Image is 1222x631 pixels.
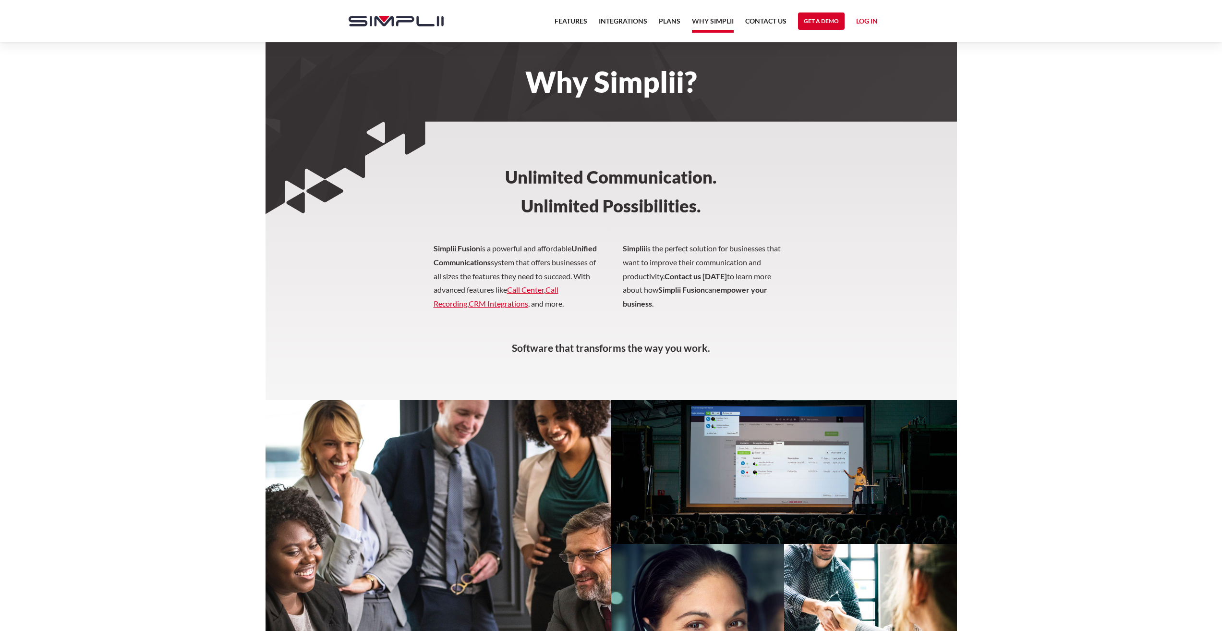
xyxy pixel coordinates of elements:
strong: Simplii Fusion [434,244,480,253]
h1: Why Simplii? [339,71,883,92]
a: CRM Integrations [469,299,528,308]
strong: Software that transforms the way you work. [512,342,710,354]
h3: Unlimited Communication. ‍ Unlimited Possibilities. [461,122,761,242]
strong: Simplii [623,244,645,253]
strong: Simplii Fusion [658,285,705,294]
strong: Contact us [DATE] [665,272,727,281]
a: Plans [659,15,680,33]
a: Why Simplii [692,15,734,33]
a: Call Center [507,285,544,294]
strong: Unified Communications [434,244,597,267]
a: Contact US [745,15,786,33]
img: Simplii [349,16,444,26]
a: Get a Demo [798,12,845,30]
a: Integrations [599,15,647,33]
a: Log in [856,15,878,30]
a: Features [555,15,587,33]
p: is a powerful and affordable system that offers businesses of all sizes the features they need to... [434,242,789,325]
